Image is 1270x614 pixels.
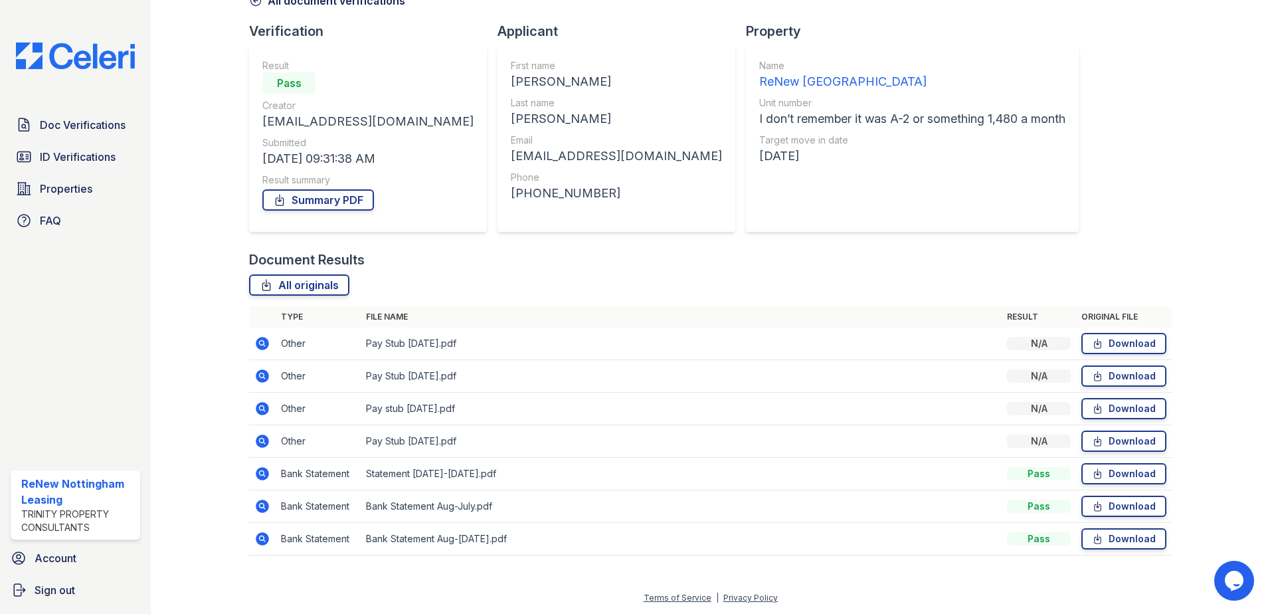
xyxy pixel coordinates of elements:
[262,189,374,211] a: Summary PDF
[759,72,1065,91] div: ReNew [GEOGRAPHIC_DATA]
[35,582,75,598] span: Sign out
[1007,467,1071,480] div: Pass
[759,134,1065,147] div: Target move in date
[1007,435,1071,448] div: N/A
[249,274,349,296] a: All originals
[276,458,361,490] td: Bank Statement
[262,112,474,131] div: [EMAIL_ADDRESS][DOMAIN_NAME]
[262,59,474,72] div: Result
[262,150,474,168] div: [DATE] 09:31:38 AM
[511,110,722,128] div: [PERSON_NAME]
[11,112,140,138] a: Doc Verifications
[40,181,92,197] span: Properties
[361,393,1002,425] td: Pay stub [DATE].pdf
[361,360,1002,393] td: Pay Stub [DATE].pdf
[511,72,722,91] div: [PERSON_NAME]
[746,22,1089,41] div: Property
[511,184,722,203] div: [PHONE_NUMBER]
[723,593,778,603] a: Privacy Policy
[759,147,1065,165] div: [DATE]
[262,173,474,187] div: Result summary
[262,72,316,94] div: Pass
[5,43,145,69] img: CE_Logo_Blue-a8612792a0a2168367f1c8372b55b34899dd931a85d93a1a3d3e32e68fde9ad4.png
[11,175,140,202] a: Properties
[759,59,1065,72] div: Name
[498,22,746,41] div: Applicant
[361,523,1002,556] td: Bank Statement Aug-[DATE].pdf
[276,393,361,425] td: Other
[11,144,140,170] a: ID Verifications
[1081,528,1166,550] a: Download
[249,251,365,269] div: Document Results
[361,490,1002,523] td: Bank Statement Aug-July.pdf
[21,476,135,508] div: ReNew Nottingham Leasing
[1081,333,1166,354] a: Download
[511,147,722,165] div: [EMAIL_ADDRESS][DOMAIN_NAME]
[40,149,116,165] span: ID Verifications
[11,207,140,234] a: FAQ
[1081,398,1166,419] a: Download
[40,117,126,133] span: Doc Verifications
[511,59,722,72] div: First name
[1076,306,1172,328] th: Original file
[759,59,1065,91] a: Name ReNew [GEOGRAPHIC_DATA]
[1081,463,1166,484] a: Download
[716,593,719,603] div: |
[1007,500,1071,513] div: Pass
[276,328,361,360] td: Other
[511,171,722,184] div: Phone
[511,134,722,147] div: Email
[5,577,145,603] a: Sign out
[40,213,61,229] span: FAQ
[262,136,474,150] div: Submitted
[262,99,474,112] div: Creator
[276,360,361,393] td: Other
[759,110,1065,128] div: I don’t remember it was A-2 or something 1,480 a month
[1081,431,1166,452] a: Download
[276,306,361,328] th: Type
[1007,337,1071,350] div: N/A
[1007,532,1071,546] div: Pass
[1214,561,1257,601] iframe: chat widget
[276,490,361,523] td: Bank Statement
[1002,306,1076,328] th: Result
[1007,402,1071,415] div: N/A
[644,593,711,603] a: Terms of Service
[21,508,135,534] div: Trinity Property Consultants
[1081,365,1166,387] a: Download
[249,22,498,41] div: Verification
[5,545,145,571] a: Account
[511,96,722,110] div: Last name
[361,306,1002,328] th: File name
[361,425,1002,458] td: Pay Stub [DATE].pdf
[276,425,361,458] td: Other
[35,550,76,566] span: Account
[759,96,1065,110] div: Unit number
[276,523,361,556] td: Bank Statement
[1081,496,1166,517] a: Download
[361,328,1002,360] td: Pay Stub [DATE].pdf
[1007,369,1071,383] div: N/A
[361,458,1002,490] td: Statement [DATE]-[DATE].pdf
